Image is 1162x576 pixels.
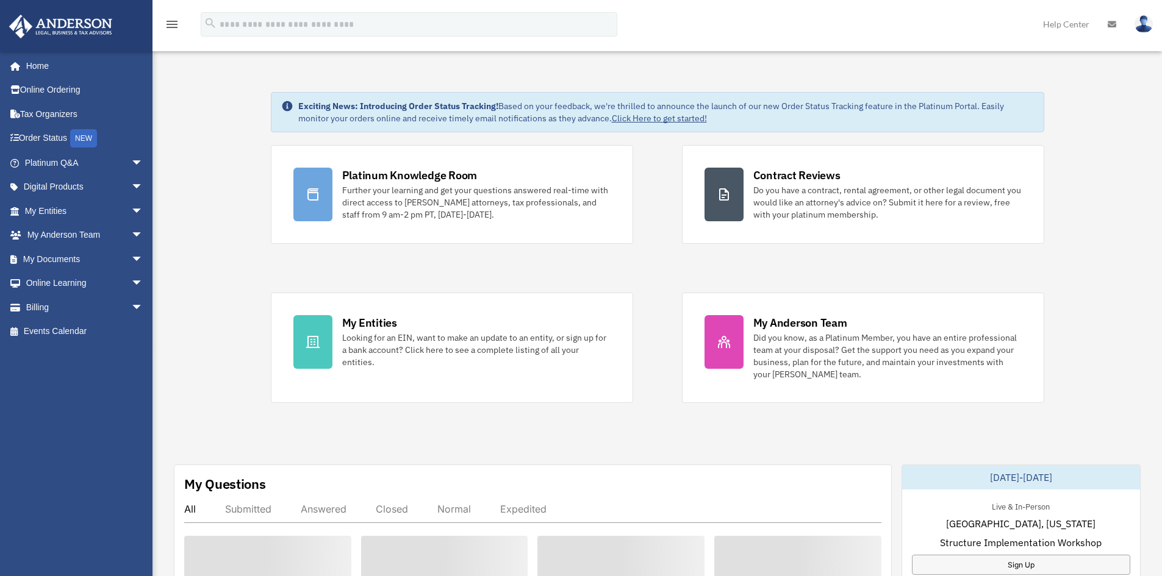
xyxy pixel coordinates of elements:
[204,16,217,30] i: search
[298,100,1034,124] div: Based on your feedback, we're thrilled to announce the launch of our new Order Status Tracking fe...
[682,145,1044,244] a: Contract Reviews Do you have a contract, rental agreement, or other legal document you would like...
[70,129,97,148] div: NEW
[612,113,707,124] a: Click Here to get started!
[437,503,471,515] div: Normal
[9,223,162,247] a: My Anderson Teamarrow_drop_down
[940,535,1102,550] span: Structure Implementation Workshop
[301,503,346,515] div: Answered
[131,175,156,200] span: arrow_drop_down
[753,184,1022,221] div: Do you have a contract, rental agreement, or other legal document you would like an attorney's ad...
[342,315,397,330] div: My Entities
[298,101,498,112] strong: Exciting News: Introducing Order Status Tracking!
[9,54,156,78] a: Home
[342,168,478,183] div: Platinum Knowledge Room
[131,271,156,296] span: arrow_drop_down
[753,168,841,183] div: Contract Reviews
[682,293,1044,403] a: My Anderson Team Did you know, as a Platinum Member, you have an entire professional team at your...
[225,503,271,515] div: Submitted
[5,15,116,38] img: Anderson Advisors Platinum Portal
[902,465,1140,489] div: [DATE]-[DATE]
[342,184,611,221] div: Further your learning and get your questions answered real-time with direct access to [PERSON_NAM...
[271,293,633,403] a: My Entities Looking for an EIN, want to make an update to an entity, or sign up for a bank accoun...
[9,271,162,296] a: Online Learningarrow_drop_down
[184,503,196,515] div: All
[753,332,1022,380] div: Did you know, as a Platinum Member, you have an entire professional team at your disposal? Get th...
[165,21,179,32] a: menu
[9,151,162,175] a: Platinum Q&Aarrow_drop_down
[9,126,162,151] a: Order StatusNEW
[982,499,1060,512] div: Live & In-Person
[753,315,847,330] div: My Anderson Team
[9,319,162,344] a: Events Calendar
[9,247,162,271] a: My Documentsarrow_drop_down
[9,175,162,199] a: Digital Productsarrow_drop_down
[376,503,408,515] div: Closed
[9,78,162,102] a: Online Ordering
[500,503,547,515] div: Expedited
[946,516,1096,531] span: [GEOGRAPHIC_DATA], [US_STATE]
[9,295,162,319] a: Billingarrow_drop_down
[1135,15,1153,33] img: User Pic
[131,151,156,176] span: arrow_drop_down
[271,145,633,244] a: Platinum Knowledge Room Further your learning and get your questions answered real-time with dire...
[131,247,156,272] span: arrow_drop_down
[9,102,162,126] a: Tax Organizers
[131,295,156,320] span: arrow_drop_down
[342,332,611,368] div: Looking for an EIN, want to make an update to an entity, or sign up for a bank account? Click her...
[131,223,156,248] span: arrow_drop_down
[165,17,179,32] i: menu
[131,199,156,224] span: arrow_drop_down
[912,555,1130,575] a: Sign Up
[184,475,266,493] div: My Questions
[9,199,162,223] a: My Entitiesarrow_drop_down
